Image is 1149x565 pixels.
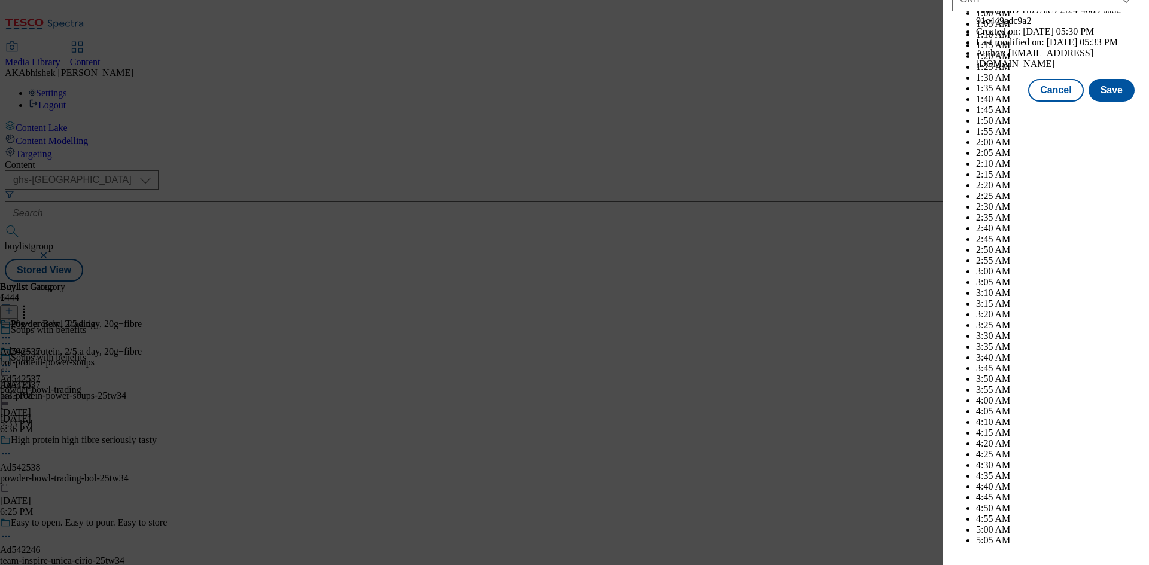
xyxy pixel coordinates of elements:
[976,19,1139,29] li: 1:05 AM
[976,341,1139,352] li: 3:35 AM
[976,29,1139,40] li: 1:10 AM
[976,514,1139,524] li: 4:55 AM
[976,212,1139,223] li: 2:35 AM
[976,298,1139,309] li: 3:15 AM
[976,492,1139,503] li: 4:45 AM
[976,191,1139,201] li: 2:25 AM
[976,72,1139,83] li: 1:30 AM
[976,427,1139,438] li: 4:15 AM
[976,126,1139,137] li: 1:55 AM
[976,105,1139,115] li: 1:45 AM
[976,546,1139,557] li: 5:10 AM
[976,309,1139,320] li: 3:20 AM
[976,201,1139,212] li: 2:30 AM
[1089,79,1135,102] button: Save
[976,288,1139,298] li: 3:10 AM
[976,158,1139,169] li: 2:10 AM
[976,255,1139,266] li: 2:55 AM
[976,449,1139,460] li: 4:25 AM
[976,374,1139,384] li: 3:50 AM
[976,481,1139,492] li: 4:40 AM
[976,524,1139,535] li: 5:00 AM
[976,417,1139,427] li: 4:10 AM
[976,180,1139,191] li: 2:20 AM
[976,169,1139,180] li: 2:15 AM
[976,115,1139,126] li: 1:50 AM
[976,277,1139,288] li: 3:05 AM
[976,535,1139,546] li: 5:05 AM
[976,363,1139,374] li: 3:45 AM
[976,62,1139,72] li: 1:25 AM
[976,234,1139,245] li: 2:45 AM
[976,320,1139,331] li: 3:25 AM
[976,83,1139,94] li: 1:35 AM
[976,8,1139,19] li: 1:00 AM
[976,438,1139,449] li: 4:20 AM
[976,223,1139,234] li: 2:40 AM
[976,460,1139,471] li: 4:30 AM
[976,384,1139,395] li: 3:55 AM
[1028,79,1083,102] button: Cancel
[976,406,1139,417] li: 4:05 AM
[976,245,1139,255] li: 2:50 AM
[976,331,1139,341] li: 3:30 AM
[976,40,1139,51] li: 1:15 AM
[976,471,1139,481] li: 4:35 AM
[976,395,1139,406] li: 4:00 AM
[976,503,1139,514] li: 4:50 AM
[976,266,1139,277] li: 3:00 AM
[976,352,1139,363] li: 3:40 AM
[976,137,1139,148] li: 2:00 AM
[976,51,1139,62] li: 1:20 AM
[976,148,1139,158] li: 2:05 AM
[976,94,1139,105] li: 1:40 AM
